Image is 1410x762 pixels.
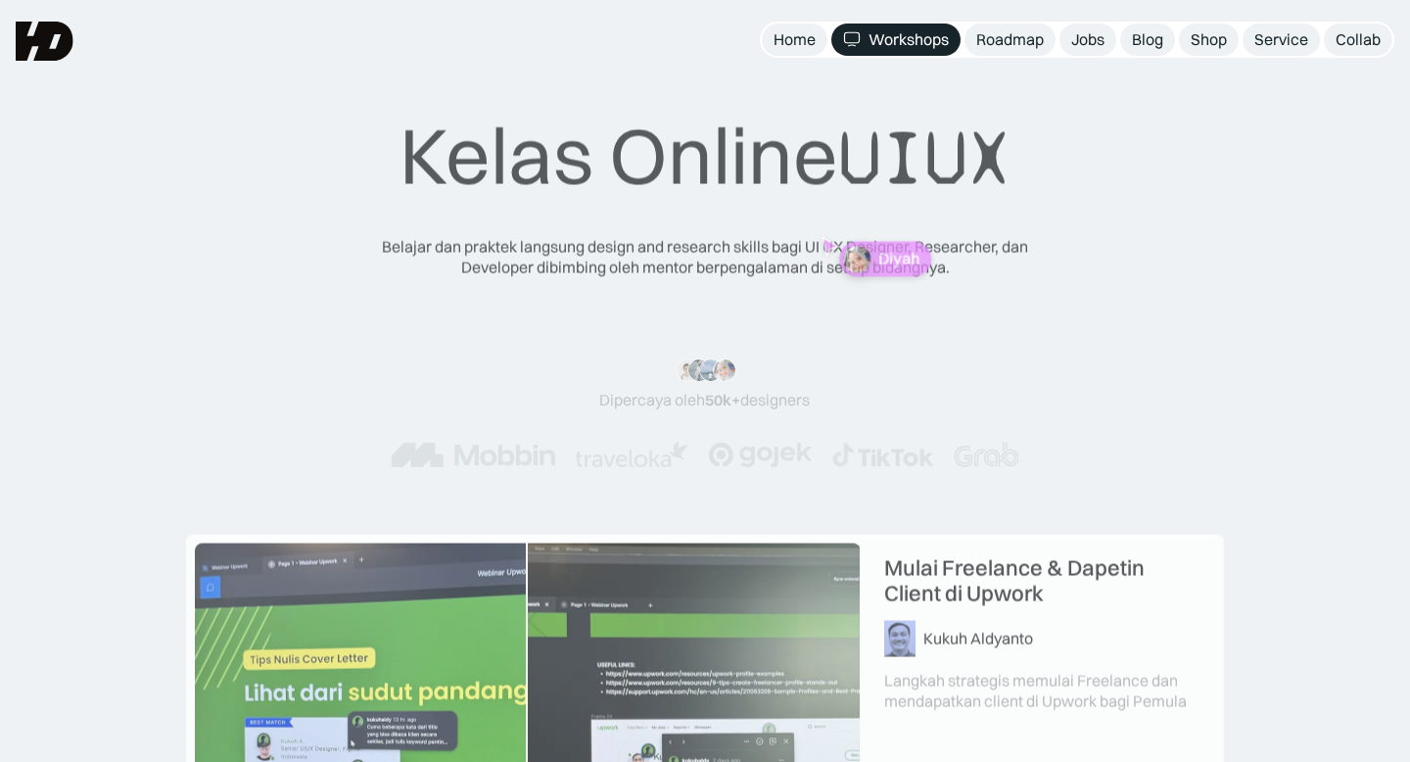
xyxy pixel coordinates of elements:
div: Blog [1132,29,1163,50]
div: Workshops [869,29,949,50]
a: Jobs [1059,24,1116,56]
div: Dipercaya oleh designers [600,390,811,410]
div: Home [774,29,816,50]
a: Roadmap [964,24,1056,56]
a: Workshops [831,24,961,56]
span: 50k+ [706,390,741,409]
div: Shop [1191,29,1227,50]
div: Kelas Online [399,109,1010,206]
div: Roadmap [976,29,1044,50]
div: Jobs [1071,29,1104,50]
a: Collab [1324,24,1392,56]
a: Blog [1120,24,1175,56]
div: Collab [1336,29,1381,50]
div: Belajar dan praktek langsung design and research skills bagi UI UX Designer, Researcher, dan Deve... [352,237,1057,278]
a: Shop [1179,24,1239,56]
span: UIUX [838,112,1010,206]
p: Diyah [878,250,919,268]
a: Home [762,24,827,56]
div: Service [1254,29,1308,50]
a: Service [1243,24,1320,56]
